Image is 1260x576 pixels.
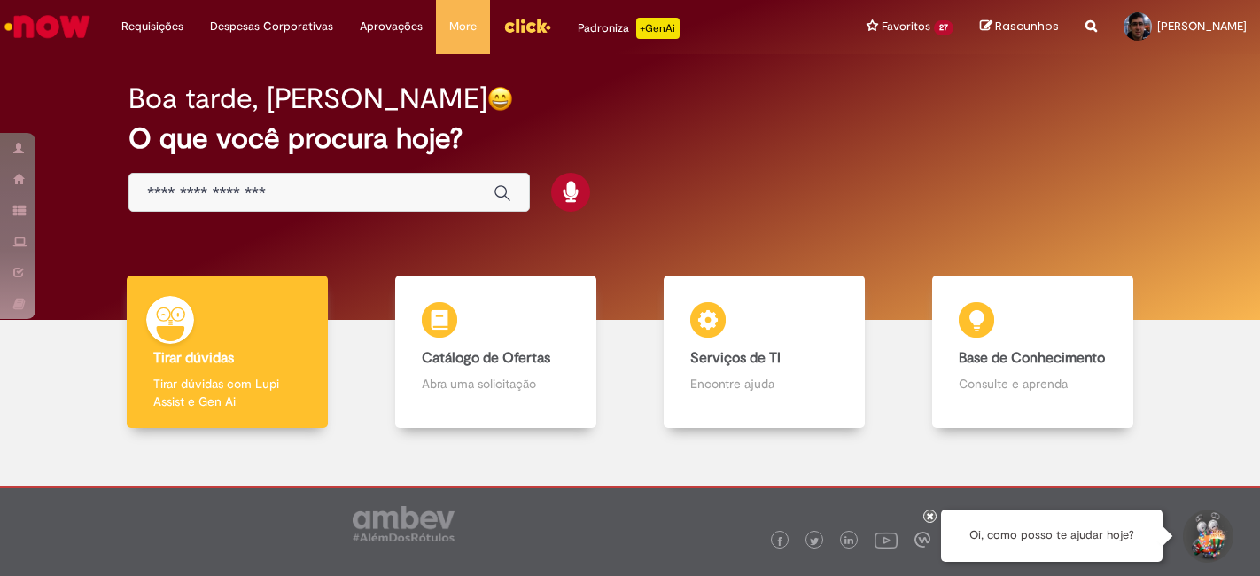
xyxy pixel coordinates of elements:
div: Padroniza [578,18,680,39]
span: Aprovações [360,18,423,35]
p: Tirar dúvidas com Lupi Assist e Gen Ai [153,375,302,410]
span: 27 [934,20,953,35]
span: Requisições [121,18,183,35]
div: Oi, como posso te ajudar hoje? [941,510,1163,562]
img: logo_footer_twitter.png [810,537,819,546]
p: Consulte e aprenda [959,375,1108,393]
h2: O que você procura hoje? [128,123,1132,154]
img: logo_footer_facebook.png [775,537,784,546]
p: Encontre ajuda [690,375,839,393]
p: Abra uma solicitação [422,375,571,393]
h2: Boa tarde, [PERSON_NAME] [128,83,487,114]
span: Rascunhos [995,18,1059,35]
p: +GenAi [636,18,680,39]
b: Base de Conhecimento [959,349,1105,367]
img: ServiceNow [2,9,93,44]
button: Iniciar Conversa de Suporte [1180,510,1233,563]
a: Serviços de TI Encontre ajuda [630,276,898,429]
b: Serviços de TI [690,349,781,367]
img: logo_footer_linkedin.png [844,536,853,547]
span: More [449,18,477,35]
a: Catálogo de Ofertas Abra uma solicitação [362,276,630,429]
img: logo_footer_ambev_rotulo_gray.png [353,506,455,541]
b: Catálogo de Ofertas [422,349,550,367]
b: Tirar dúvidas [153,349,234,367]
img: logo_footer_youtube.png [875,528,898,551]
img: logo_footer_workplace.png [914,532,930,548]
img: happy-face.png [487,86,513,112]
img: click_logo_yellow_360x200.png [503,12,551,39]
a: Tirar dúvidas Tirar dúvidas com Lupi Assist e Gen Ai [93,276,362,429]
span: [PERSON_NAME] [1157,19,1247,34]
span: Despesas Corporativas [210,18,333,35]
a: Base de Conhecimento Consulte e aprenda [898,276,1167,429]
span: Favoritos [882,18,930,35]
a: Rascunhos [980,19,1059,35]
